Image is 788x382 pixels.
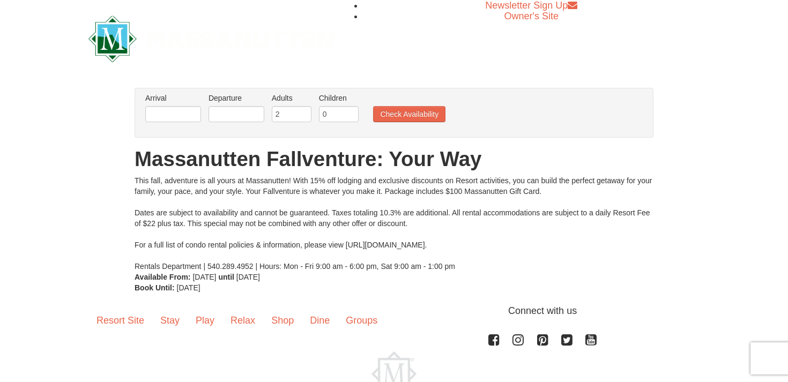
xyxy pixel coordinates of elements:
[135,175,653,272] div: This fall, adventure is all yours at Massanutten! With 15% off lodging and exclusive discounts on...
[145,93,201,103] label: Arrival
[272,93,311,103] label: Adults
[319,93,359,103] label: Children
[152,304,188,337] a: Stay
[88,25,334,50] a: Massanutten Resort
[192,273,216,281] span: [DATE]
[373,106,445,122] button: Check Availability
[504,11,559,21] a: Owner's Site
[263,304,302,337] a: Shop
[135,273,191,281] strong: Available From:
[88,304,152,337] a: Resort Site
[218,273,234,281] strong: until
[135,148,653,170] h1: Massanutten Fallventure: Your Way
[222,304,263,337] a: Relax
[209,93,264,103] label: Departure
[338,304,385,337] a: Groups
[302,304,338,337] a: Dine
[177,283,200,292] span: [DATE]
[88,304,700,318] p: Connect with us
[188,304,222,337] a: Play
[135,283,175,292] strong: Book Until:
[88,16,334,62] img: Massanutten Resort Logo
[236,273,260,281] span: [DATE]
